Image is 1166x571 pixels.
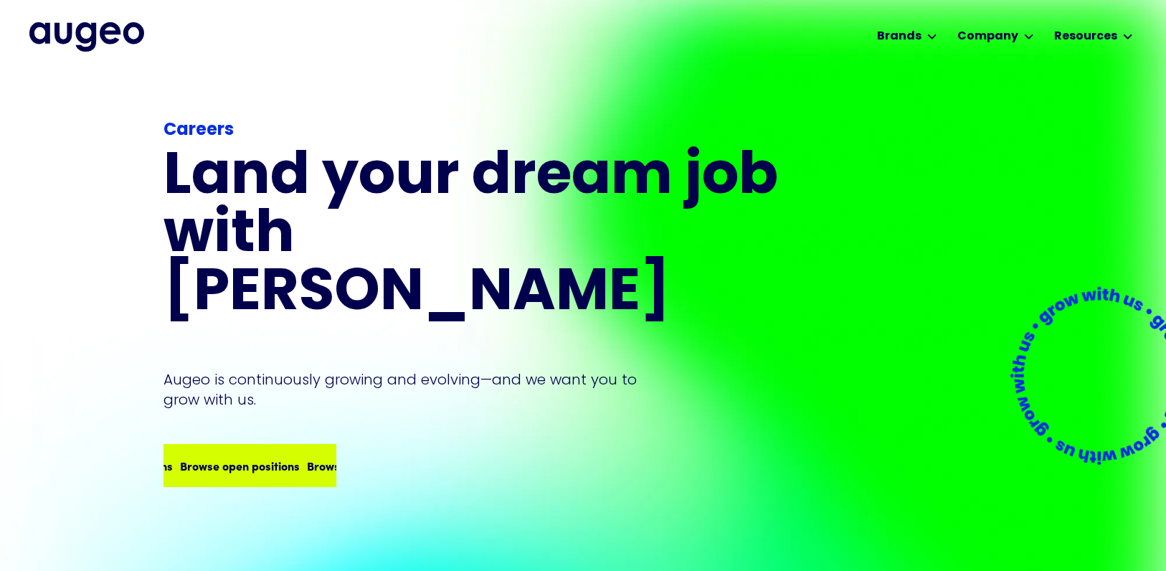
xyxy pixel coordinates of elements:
[163,149,783,324] h1: Land your dream job﻿ with [PERSON_NAME]
[303,457,422,474] div: Browse open positions
[163,369,657,410] p: Augeo is continuously growing and evolving—and we want you to grow with us.
[29,22,144,51] a: home
[163,122,234,139] strong: Careers
[163,444,336,487] a: Browse open positionsBrowse open positionsBrowse open positions
[49,457,169,474] div: Browse open positions
[1054,28,1117,45] div: Resources
[29,22,144,51] img: Augeo's full logo in midnight blue.
[957,28,1018,45] div: Company
[176,457,295,474] div: Browse open positions
[877,28,921,45] div: Brands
